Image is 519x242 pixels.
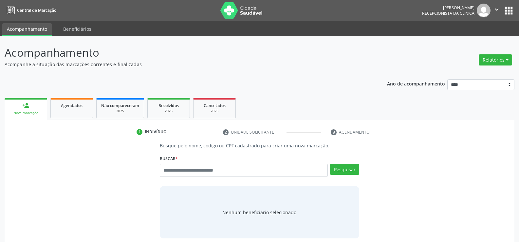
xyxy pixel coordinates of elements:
[59,23,96,35] a: Beneficiários
[5,5,56,16] a: Central de Marcação
[387,79,445,87] p: Ano de acompanhamento
[5,61,361,68] p: Acompanhe a situação das marcações correntes e finalizadas
[204,103,226,108] span: Cancelados
[61,103,83,108] span: Agendados
[479,54,512,65] button: Relatórios
[503,5,514,16] button: apps
[330,164,359,175] button: Pesquisar
[493,6,500,13] i: 
[160,154,178,164] label: Buscar
[198,109,231,114] div: 2025
[9,111,43,116] div: Nova marcação
[101,103,139,108] span: Não compareceram
[101,109,139,114] div: 2025
[22,102,29,109] div: person_add
[152,109,185,114] div: 2025
[160,142,359,149] p: Busque pelo nome, código ou CPF cadastrado para criar uma nova marcação.
[422,5,474,10] div: [PERSON_NAME]
[2,23,52,36] a: Acompanhamento
[137,129,142,135] div: 1
[222,209,296,216] span: Nenhum beneficiário selecionado
[5,45,361,61] p: Acompanhamento
[158,103,179,108] span: Resolvidos
[145,129,167,135] div: Indivíduo
[17,8,56,13] span: Central de Marcação
[491,4,503,17] button: 
[422,10,474,16] span: Recepcionista da clínica
[477,4,491,17] img: img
